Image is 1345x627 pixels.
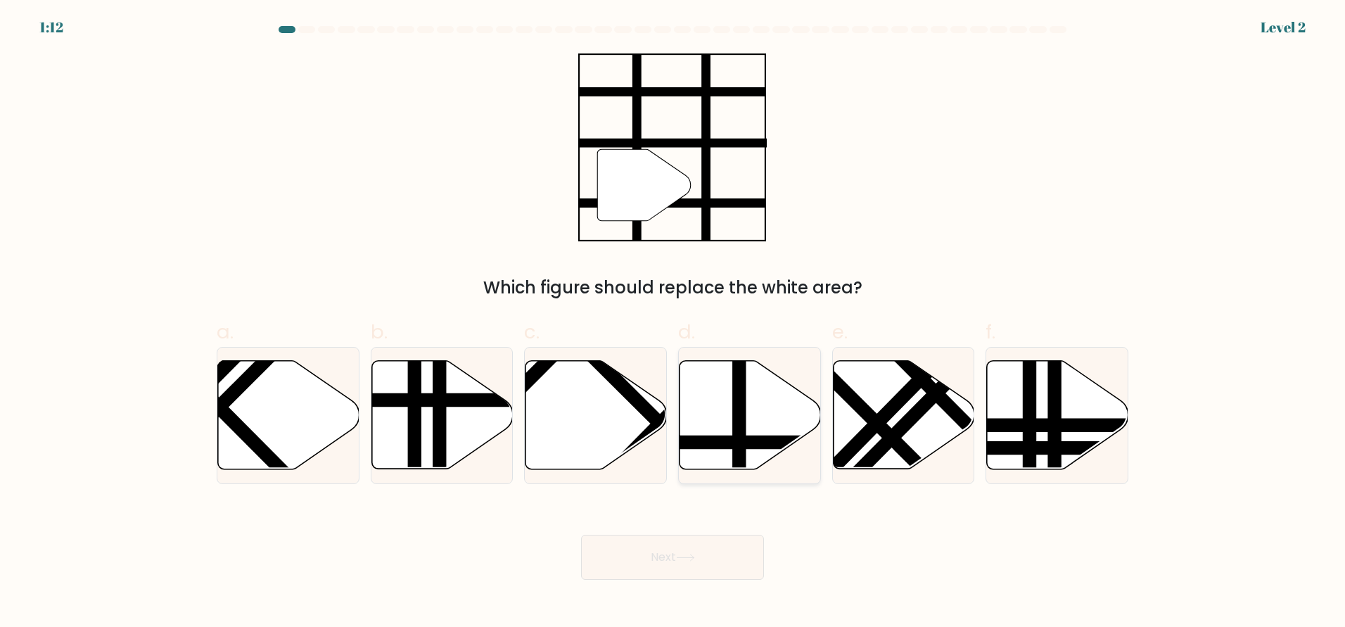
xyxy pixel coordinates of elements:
[1261,17,1306,38] div: Level 2
[598,149,691,221] g: "
[371,318,388,346] span: b.
[225,275,1120,300] div: Which figure should replace the white area?
[678,318,695,346] span: d.
[39,17,63,38] div: 1:12
[524,318,540,346] span: c.
[986,318,995,346] span: f.
[581,535,764,580] button: Next
[832,318,848,346] span: e.
[217,318,234,346] span: a.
